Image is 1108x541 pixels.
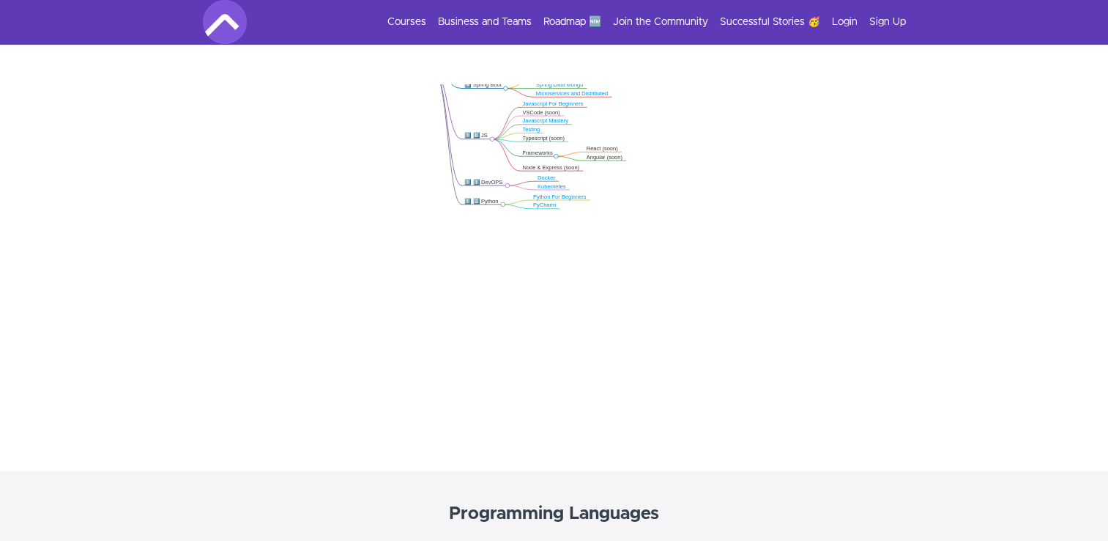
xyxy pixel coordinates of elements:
a: Javascript For Beginners [522,100,583,106]
strong: Programming Languages [449,505,659,523]
a: Kubernetes [538,183,565,189]
div: React (soon) [587,145,619,152]
div: Typescript (soon) [522,135,565,141]
div: 1️⃣ 1️⃣ DevOPS [464,179,505,185]
a: Successful Stories 🥳 [720,15,820,29]
a: Sign Up [869,15,906,29]
a: Roadmap 🆕 [543,15,601,29]
a: Docker [538,174,555,180]
div: Angular (soon) [587,154,623,161]
a: Testing [522,127,540,133]
div: VSCode (soon) [522,109,560,116]
a: Spring Data Mongo [536,82,584,88]
a: Login [832,15,858,29]
a: Business and Teams [438,15,532,29]
div: 1️⃣ 0️⃣ JS [464,132,489,139]
a: Courses [387,15,426,29]
a: PyCharm [533,202,556,208]
div: 1️⃣ 2️⃣ Python [464,197,500,204]
a: Python For Beginners [533,194,587,199]
div: Frameworks [522,150,553,156]
div: Node & Express (soon) [522,164,579,171]
a: Microservices and Distributed [536,90,608,96]
a: Join the Community [613,15,708,29]
div: 9️⃣ Spring Boot [464,81,503,88]
a: Javascript Mastery [522,118,568,124]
